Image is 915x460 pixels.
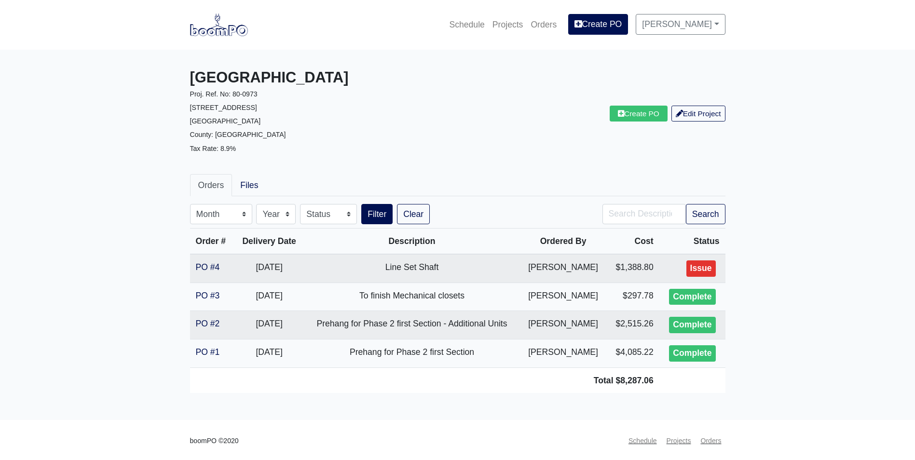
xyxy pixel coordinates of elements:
td: [DATE] [234,283,304,311]
div: Complete [669,317,715,333]
a: Files [232,174,266,196]
button: Search [686,204,725,224]
div: Issue [686,260,716,277]
a: PO #3 [196,291,220,300]
div: Complete [669,345,715,362]
a: Projects [663,432,695,450]
a: Orders [190,174,232,196]
td: Line Set Shaft [304,254,519,283]
td: Prehang for Phase 2 first Section - Additional Units [304,311,519,339]
td: [PERSON_NAME] [520,283,607,311]
td: [PERSON_NAME] [520,254,607,283]
a: Orders [696,432,725,450]
td: To finish Mechanical closets [304,283,519,311]
th: Status [659,229,725,255]
td: $1,388.80 [607,254,659,283]
td: [PERSON_NAME] [520,311,607,339]
div: Complete [669,289,715,305]
td: [DATE] [234,339,304,367]
small: boomPO ©2020 [190,435,239,446]
a: PO #2 [196,319,220,328]
img: boomPO [190,14,248,36]
td: [DATE] [234,311,304,339]
small: [STREET_ADDRESS] [190,104,257,111]
input: Search [602,204,686,224]
a: Create PO [568,14,628,34]
a: Edit Project [671,106,725,122]
th: Order # [190,229,234,255]
a: Schedule [445,14,488,35]
th: Delivery Date [234,229,304,255]
a: PO #4 [196,262,220,272]
small: [GEOGRAPHIC_DATA] [190,117,261,125]
small: Proj. Ref. No: 80-0973 [190,90,258,98]
a: Clear [397,204,430,224]
a: PO #1 [196,347,220,357]
button: Filter [361,204,393,224]
a: [PERSON_NAME] [636,14,725,34]
a: Orders [527,14,560,35]
td: $2,515.26 [607,311,659,339]
th: Ordered By [520,229,607,255]
td: $4,085.22 [607,339,659,367]
td: $297.78 [607,283,659,311]
td: Total $8,287.06 [190,367,659,393]
th: Cost [607,229,659,255]
th: Description [304,229,519,255]
a: Create PO [610,106,668,122]
a: Schedule [625,432,661,450]
small: Tax Rate: 8.9% [190,145,236,152]
a: Projects [489,14,527,35]
td: [DATE] [234,254,304,283]
h3: [GEOGRAPHIC_DATA] [190,69,451,87]
td: [PERSON_NAME] [520,339,607,367]
td: Prehang for Phase 2 first Section [304,339,519,367]
small: County: [GEOGRAPHIC_DATA] [190,131,286,138]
